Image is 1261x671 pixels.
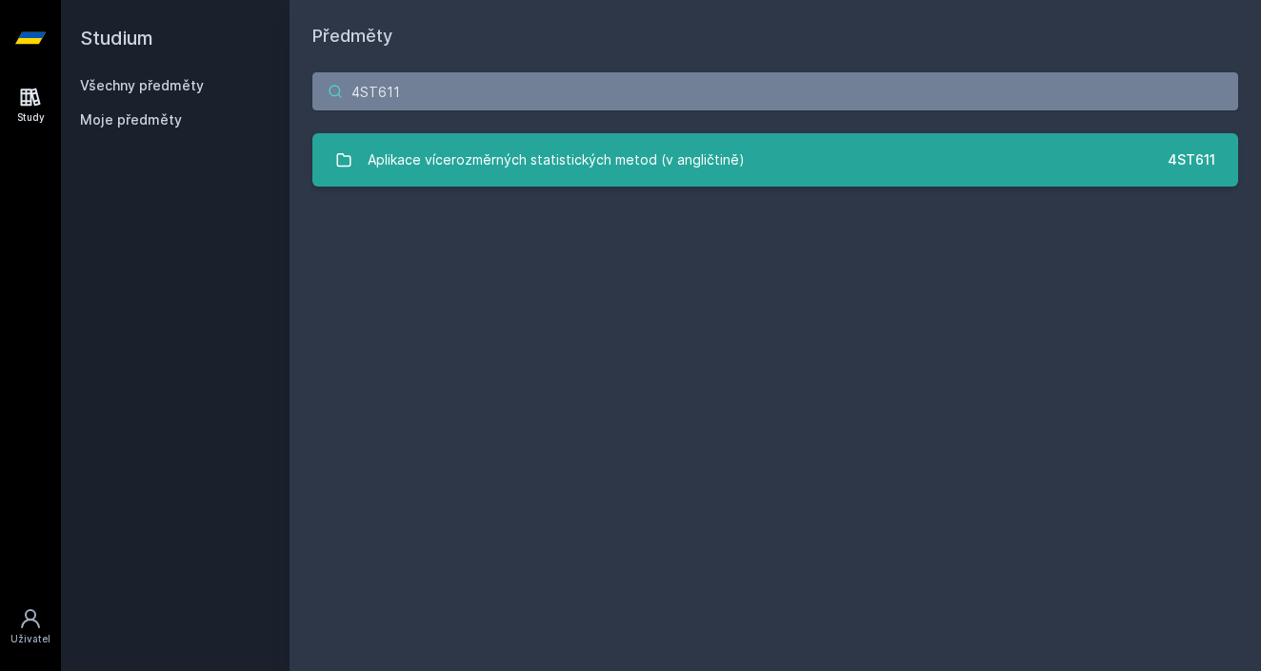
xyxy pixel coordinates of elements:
a: Všechny předměty [80,77,204,93]
h1: Předměty [312,23,1238,49]
div: 4ST611 [1168,150,1215,169]
a: Uživatel [4,598,57,656]
a: Study [4,76,57,134]
input: Název nebo ident předmětu… [312,72,1238,110]
div: Uživatel [10,632,50,646]
a: Aplikace vícerozměrných statistických metod (v angličtině) 4ST611 [312,133,1238,187]
div: Aplikace vícerozměrných statistických metod (v angličtině) [368,141,745,179]
span: Moje předměty [80,110,182,129]
div: Study [17,110,45,125]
